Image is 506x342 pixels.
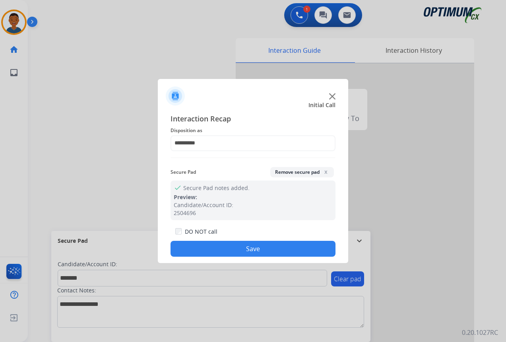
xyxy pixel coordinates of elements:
[171,167,196,177] span: Secure Pad
[462,328,498,337] p: 0.20.1027RC
[174,193,197,201] span: Preview:
[171,241,335,257] button: Save
[174,201,332,217] div: Candidate/Account ID: 2504696
[308,101,335,109] span: Initial Call
[185,228,217,236] label: DO NOT call
[171,113,335,126] span: Interaction Recap
[171,181,335,220] div: Secure Pad notes added.
[171,126,335,135] span: Disposition as
[174,184,180,190] mat-icon: check
[323,169,329,175] span: x
[166,86,185,106] img: contactIcon
[270,167,334,177] button: Remove secure padx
